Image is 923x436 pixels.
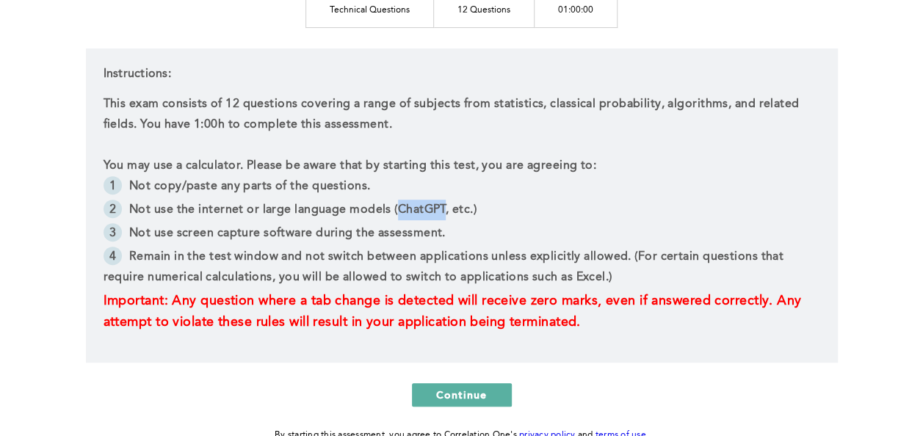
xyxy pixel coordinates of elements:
span: Continue [436,388,488,402]
button: Continue [412,383,512,407]
p: This exam consists of 12 questions covering a range of subjects from statistics, classical probab... [104,94,820,135]
span: Important: Any question where a tab change is detected will receive zero marks, even if answered ... [104,294,806,329]
li: Remain in the test window and not switch between applications unless explicitly allowed. (For cer... [104,247,820,291]
li: Not use the internet or large language models (ChatGPT, etc.) [104,200,820,223]
li: Not use screen capture software during the assessment. [104,223,820,247]
li: Not copy/paste any parts of the questions. [104,176,820,200]
div: Instructions: [86,48,838,363]
p: You may use a calculator. Please be aware that by starting this test, you are agreeing to: [104,156,820,176]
